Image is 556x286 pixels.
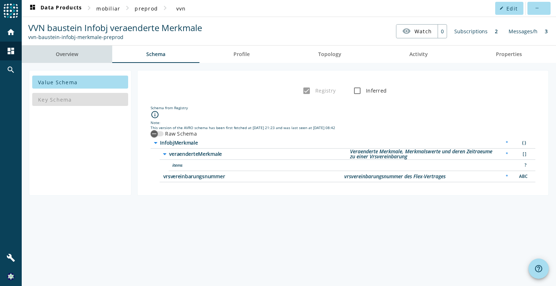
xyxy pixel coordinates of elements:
span: /veraenderteMerkmale/items [172,163,353,168]
span: /vrsvereinbarungsnummer [163,174,344,179]
span: Data Products [28,4,82,13]
div: This version of the AVRO schema has been first fetched at [DATE] 21:23 and was last seen at [DATE... [151,125,535,130]
button: mobiliar [93,2,123,15]
button: preprod [132,2,161,15]
mat-icon: search [7,65,15,74]
span: Profile [233,52,250,57]
span: Value Schema [38,79,77,86]
div: 0 [438,25,447,38]
div: Messages/h [505,24,541,38]
mat-icon: dashboard [28,4,37,13]
span: vvn [176,5,186,12]
i: arrow_drop_down [151,138,160,147]
div: Required [502,150,512,158]
mat-icon: chevron_right [85,4,93,12]
label: Raw Schema [164,130,197,137]
span: Overview [56,52,78,57]
i: info_outline [151,110,159,119]
div: Required [502,173,512,180]
div: Description [344,174,446,179]
div: 2 [491,24,501,38]
div: Subscriptions [451,24,491,38]
div: String [515,173,530,180]
mat-icon: chevron_right [161,4,169,12]
div: Note: [151,120,535,125]
mat-icon: edit [500,6,504,10]
mat-icon: help_outline [534,264,543,273]
i: arrow_drop_down [160,150,169,158]
button: Edit [495,2,523,15]
span: Watch [414,25,432,38]
button: Value Schema [32,76,128,89]
mat-icon: build [7,253,15,262]
span: Edit [506,5,518,12]
span: VVN baustein Infobj veraenderte Merkmale [28,22,202,34]
div: Description [350,149,497,159]
span: Topology [318,52,341,57]
span: /veraenderteMerkmale [169,151,350,157]
label: Inferred [365,87,387,94]
button: Watch [396,25,438,38]
img: 9fbeb066b12f66698d16899ab6b858f3 [7,273,14,280]
mat-icon: visibility [402,27,411,35]
mat-icon: dashboard [7,47,15,55]
mat-icon: more_horiz [535,6,539,10]
div: Kafka Topic: vvn-baustein-infobj-merkmale-preprod [28,34,202,40]
span: / [160,140,341,145]
div: Required [502,139,512,147]
mat-icon: home [7,28,15,37]
button: Data Products [25,2,85,15]
span: mobiliar [96,5,120,12]
div: Array [515,150,530,158]
div: Unknown [515,162,530,169]
span: Properties [496,52,522,57]
button: vvn [169,2,193,15]
mat-icon: chevron_right [123,4,132,12]
span: preprod [135,5,158,12]
span: Activity [409,52,428,57]
div: 3 [541,24,551,38]
div: Object [515,139,530,147]
img: spoud-logo.svg [4,4,18,18]
div: Schema from Registry [151,105,535,110]
span: Schema [146,52,165,57]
